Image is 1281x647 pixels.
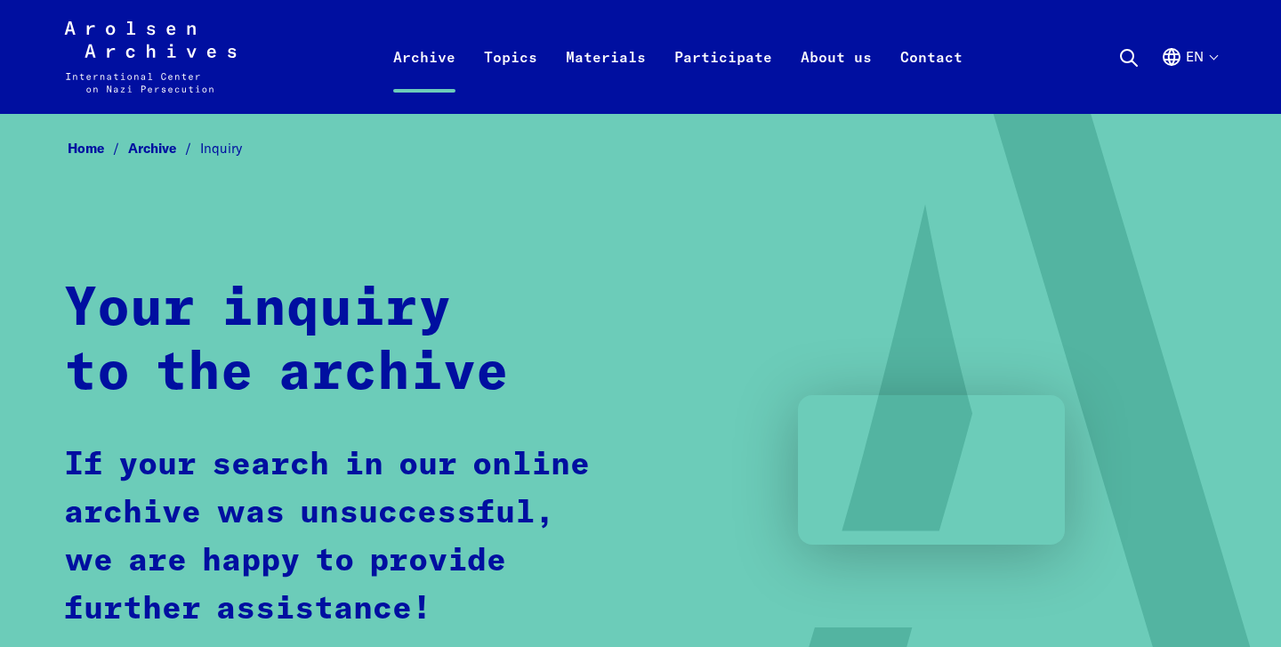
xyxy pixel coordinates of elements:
[786,43,886,114] a: About us
[128,140,200,157] a: Archive
[200,140,242,157] span: Inquiry
[64,135,1217,163] nav: Breadcrumb
[64,283,509,400] strong: Your inquiry to the archive
[886,43,977,114] a: Contact
[68,140,128,157] a: Home
[1161,46,1217,110] button: English, language selection
[64,441,609,634] p: If your search in our online archive was unsuccessful, we are happy to provide further assistance!
[660,43,786,114] a: Participate
[379,21,977,93] nav: Primary
[552,43,660,114] a: Materials
[379,43,470,114] a: Archive
[470,43,552,114] a: Topics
